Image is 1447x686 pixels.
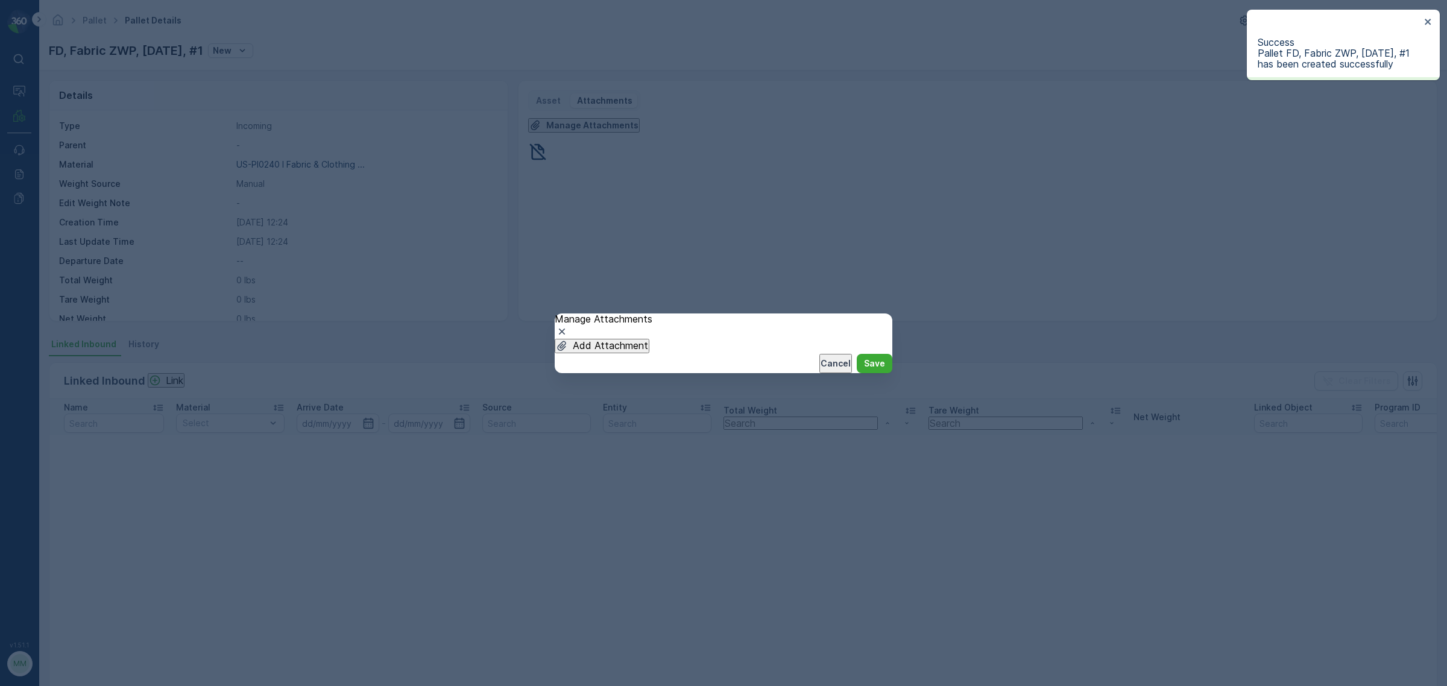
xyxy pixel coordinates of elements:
p: Success [1258,37,1420,48]
button: Upload File [555,339,649,353]
p: Pallet FD, Fabric ZWP, [DATE], #1 has been created successfully [1258,48,1420,69]
p: Add Attachment [573,340,648,351]
p: Cancel [821,357,851,370]
button: Cancel [819,354,852,373]
p: Manage Attachments [555,313,892,324]
p: Save [864,357,885,370]
button: Save [857,354,892,373]
button: close [1424,17,1433,28]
